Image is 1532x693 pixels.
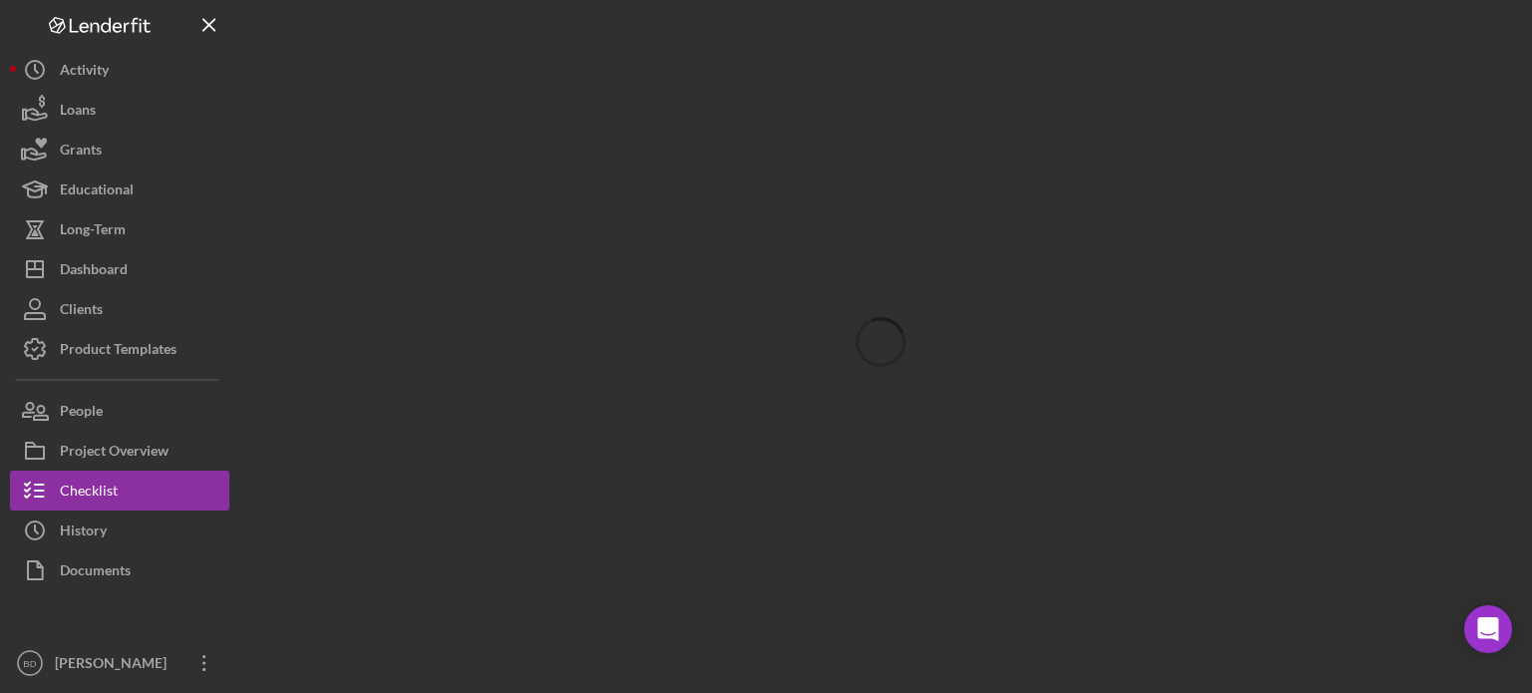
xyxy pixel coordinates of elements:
[10,431,229,471] button: Project Overview
[1464,605,1512,653] div: Open Intercom Messenger
[60,329,177,374] div: Product Templates
[10,90,229,130] button: Loans
[10,471,229,511] button: Checklist
[60,289,103,334] div: Clients
[60,130,102,174] div: Grants
[60,471,118,516] div: Checklist
[10,511,229,550] button: History
[10,329,229,369] button: Product Templates
[60,511,107,555] div: History
[50,643,180,688] div: [PERSON_NAME]
[60,431,169,476] div: Project Overview
[10,643,229,683] button: BD[PERSON_NAME]
[23,658,36,669] text: BD
[60,391,103,436] div: People
[60,550,131,595] div: Documents
[60,209,126,254] div: Long-Term
[10,130,229,170] button: Grants
[60,249,128,294] div: Dashboard
[60,90,96,135] div: Loans
[10,249,229,289] button: Dashboard
[10,550,229,590] button: Documents
[10,209,229,249] button: Long-Term
[10,289,229,329] button: Clients
[10,170,229,209] button: Educational
[10,391,229,431] button: People
[10,50,229,90] button: Activity
[60,170,134,214] div: Educational
[60,50,109,95] div: Activity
